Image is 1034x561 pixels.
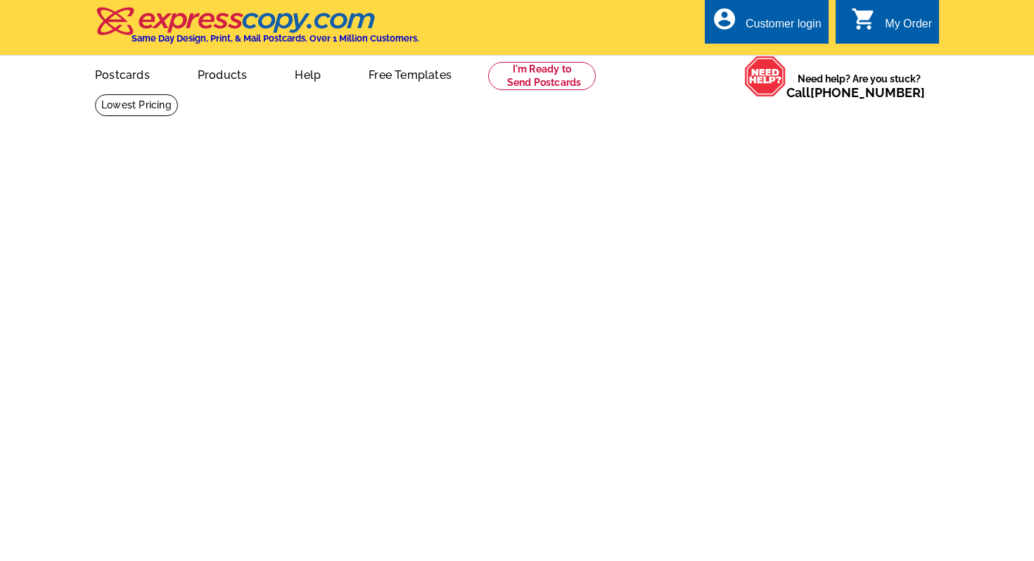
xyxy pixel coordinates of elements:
[132,33,419,44] h4: Same Day Design, Print, & Mail Postcards. Over 1 Million Customers.
[810,85,925,100] a: [PHONE_NUMBER]
[95,17,419,44] a: Same Day Design, Print, & Mail Postcards. Over 1 Million Customers.
[712,6,737,32] i: account_circle
[175,57,270,90] a: Products
[744,56,786,97] img: help
[72,57,172,90] a: Postcards
[712,15,822,33] a: account_circle Customer login
[746,18,822,37] div: Customer login
[885,18,932,37] div: My Order
[346,57,474,90] a: Free Templates
[851,6,876,32] i: shopping_cart
[786,72,932,100] span: Need help? Are you stuck?
[851,15,932,33] a: shopping_cart My Order
[786,85,925,100] span: Call
[272,57,343,90] a: Help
